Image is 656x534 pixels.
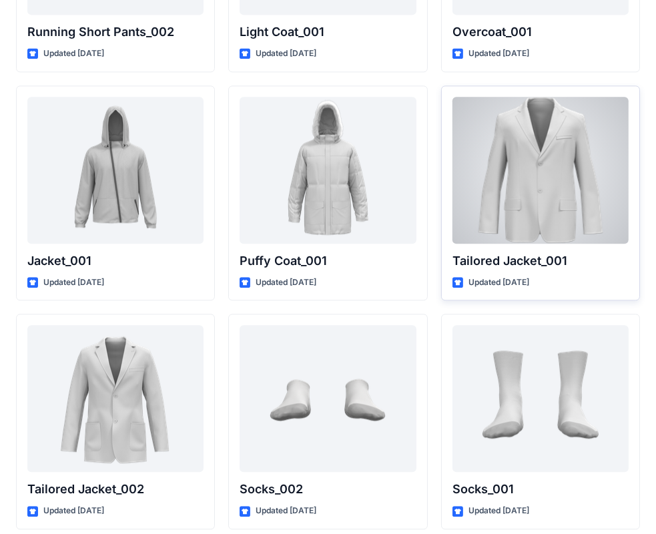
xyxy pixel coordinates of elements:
[452,480,629,499] p: Socks_001
[468,47,529,61] p: Updated [DATE]
[256,276,316,290] p: Updated [DATE]
[240,23,416,41] p: Light Coat_001
[256,504,316,518] p: Updated [DATE]
[27,325,204,472] a: Tailored Jacket_002
[43,47,104,61] p: Updated [DATE]
[240,325,416,472] a: Socks_002
[452,23,629,41] p: Overcoat_001
[27,97,204,244] a: Jacket_001
[240,480,416,499] p: Socks_002
[27,252,204,270] p: Jacket_001
[240,97,416,244] a: Puffy Coat_001
[27,23,204,41] p: Running Short Pants_002
[43,504,104,518] p: Updated [DATE]
[256,47,316,61] p: Updated [DATE]
[452,325,629,472] a: Socks_001
[468,276,529,290] p: Updated [DATE]
[240,252,416,270] p: Puffy Coat_001
[452,252,629,270] p: Tailored Jacket_001
[452,97,629,244] a: Tailored Jacket_001
[27,480,204,499] p: Tailored Jacket_002
[43,276,104,290] p: Updated [DATE]
[468,504,529,518] p: Updated [DATE]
